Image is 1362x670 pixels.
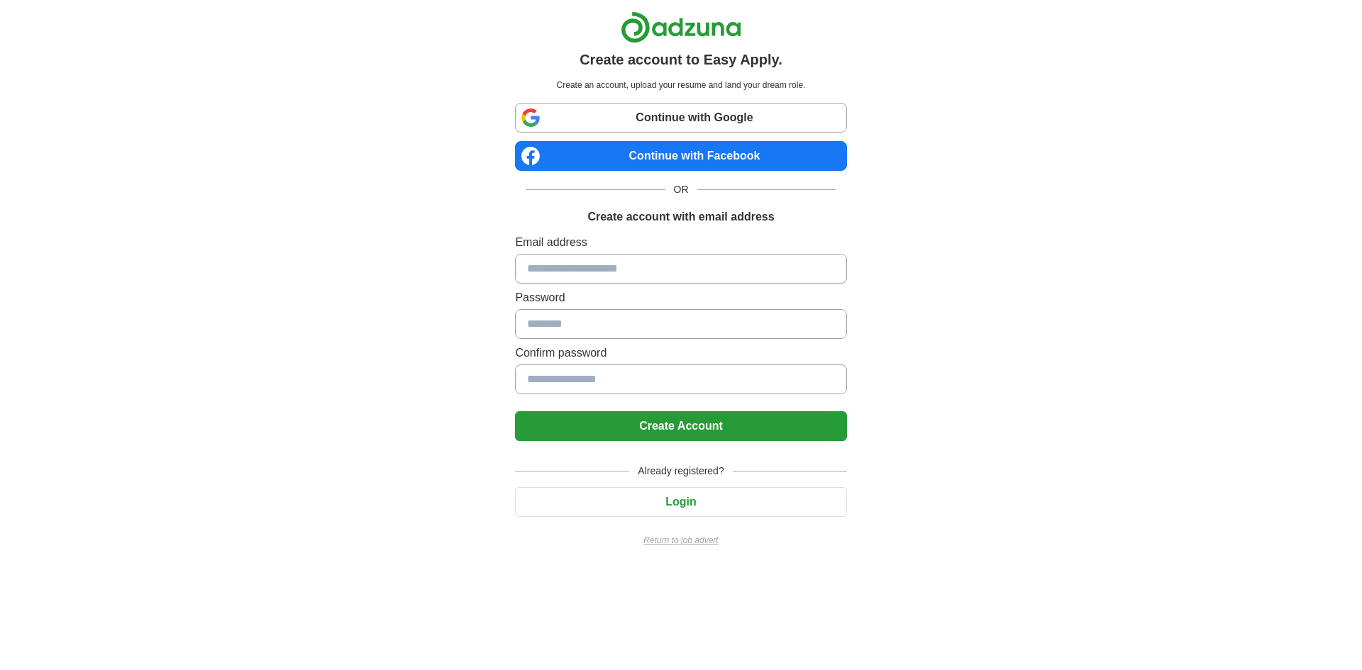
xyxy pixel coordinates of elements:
[587,208,774,225] h1: Create account with email address
[515,534,846,547] a: Return to job advert
[580,49,782,70] h1: Create account to Easy Apply.
[621,11,741,43] img: Adzuna logo
[518,79,843,91] p: Create an account, upload your resume and land your dream role.
[515,103,846,133] a: Continue with Google
[515,487,846,517] button: Login
[665,182,697,197] span: OR
[515,496,846,508] a: Login
[515,289,846,306] label: Password
[515,234,846,251] label: Email address
[515,345,846,362] label: Confirm password
[515,411,846,441] button: Create Account
[515,141,846,171] a: Continue with Facebook
[629,464,732,479] span: Already registered?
